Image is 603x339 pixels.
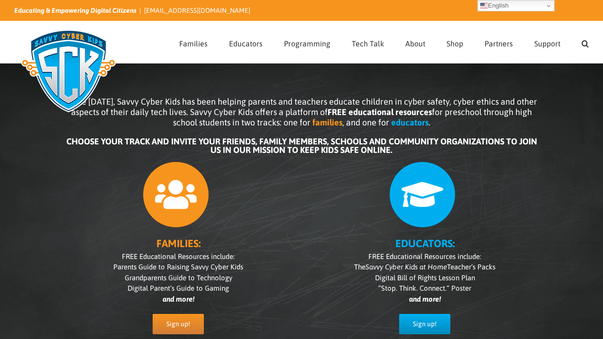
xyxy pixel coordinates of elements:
a: Tech Talk [352,21,384,63]
a: Support [534,21,560,63]
span: FREE Educational Resources include: [122,252,235,260]
nav: Main Menu [179,21,589,63]
span: Support [534,40,560,47]
b: educators [391,117,429,127]
span: Educators [229,40,263,47]
a: Partners [484,21,513,63]
b: EDUCATORS: [395,237,455,250]
span: Parents Guide to Raising Savvy Cyber Kids [113,263,243,271]
i: and more! [163,295,194,303]
img: Savvy Cyber Kids Logo [14,24,123,118]
span: Programming [284,40,330,47]
b: families [312,117,342,127]
span: The Teacher’s Packs [354,263,495,271]
span: Families [179,40,208,47]
b: CHOOSE YOUR TRACK AND INVITE YOUR FRIENDS, FAMILY MEMBERS, SCHOOLS AND COMMUNITY ORGANIZATIONS TO... [66,136,537,155]
span: Tech Talk [352,40,384,47]
span: “Stop. Think. Connect.” Poster [378,284,471,292]
a: Programming [284,21,330,63]
span: Shop [447,40,463,47]
span: Digital Parent’s Guide to Gaming [128,284,229,292]
b: FAMILIES: [156,237,201,250]
span: About [405,40,425,47]
img: en [480,2,488,9]
span: Sign up! [166,320,190,328]
a: Sign up! [399,314,450,334]
a: Families [179,21,208,63]
span: Digital Bill of Rights Lesson Plan [375,274,475,282]
b: FREE educational resources [328,107,432,117]
span: Partners [484,40,513,47]
i: Educating & Empowering Digital Citizens [14,7,137,14]
span: Grandparents Guide to Technology [125,274,232,282]
span: FREE Educational Resources include: [368,252,481,260]
i: and more! [409,295,441,303]
span: . [429,117,430,127]
span: Since [DATE], Savvy Cyber Kids has been helping parents and teachers educate children in cyber sa... [66,97,537,127]
i: Savvy Cyber Kids at Home [365,263,447,271]
a: [EMAIL_ADDRESS][DOMAIN_NAME] [144,7,250,14]
a: Educators [229,21,263,63]
a: Shop [447,21,463,63]
span: Sign up! [413,320,437,328]
a: Search [582,21,589,63]
a: About [405,21,425,63]
a: Sign up! [153,314,204,334]
span: , and one for [342,117,389,127]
